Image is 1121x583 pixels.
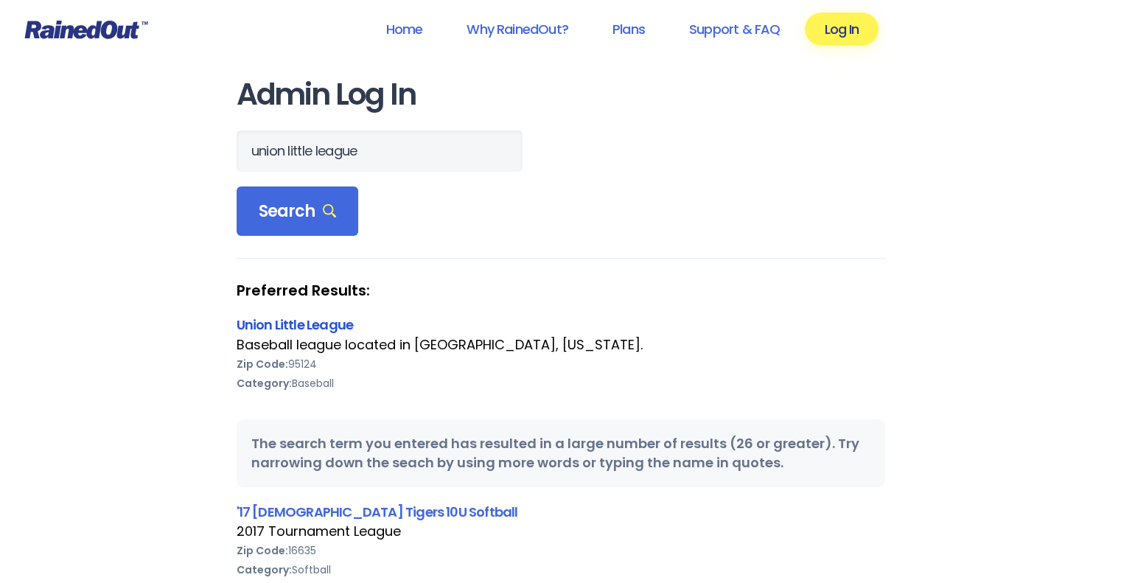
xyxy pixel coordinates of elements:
[237,541,885,560] div: 16635
[237,562,292,577] b: Category:
[237,502,885,522] div: '17 [DEMOGRAPHIC_DATA] Tigers 10U Softball
[447,13,587,46] a: Why RainedOut?
[237,78,885,111] h1: Admin Log In
[237,374,885,393] div: Baseball
[237,560,885,579] div: Softball
[237,419,885,487] div: The search term you entered has resulted in a large number of results (26 or greater). Try narrow...
[237,315,885,335] div: Union Little League
[237,335,885,355] div: Baseball league located in [GEOGRAPHIC_DATA], [US_STATE].
[237,355,885,374] div: 95124
[237,130,523,172] input: Search Orgs…
[366,13,441,46] a: Home
[237,281,885,300] strong: Preferred Results:
[237,315,354,334] a: Union Little League
[593,13,664,46] a: Plans
[237,376,292,391] b: Category:
[237,186,359,237] div: Search
[670,13,799,46] a: Support & FAQ
[805,13,878,46] a: Log In
[259,201,337,222] span: Search
[237,543,288,558] b: Zip Code:
[237,522,885,541] div: 2017 Tournament League
[237,357,288,371] b: Zip Code:
[237,503,518,521] a: '17 [DEMOGRAPHIC_DATA] Tigers 10U Softball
